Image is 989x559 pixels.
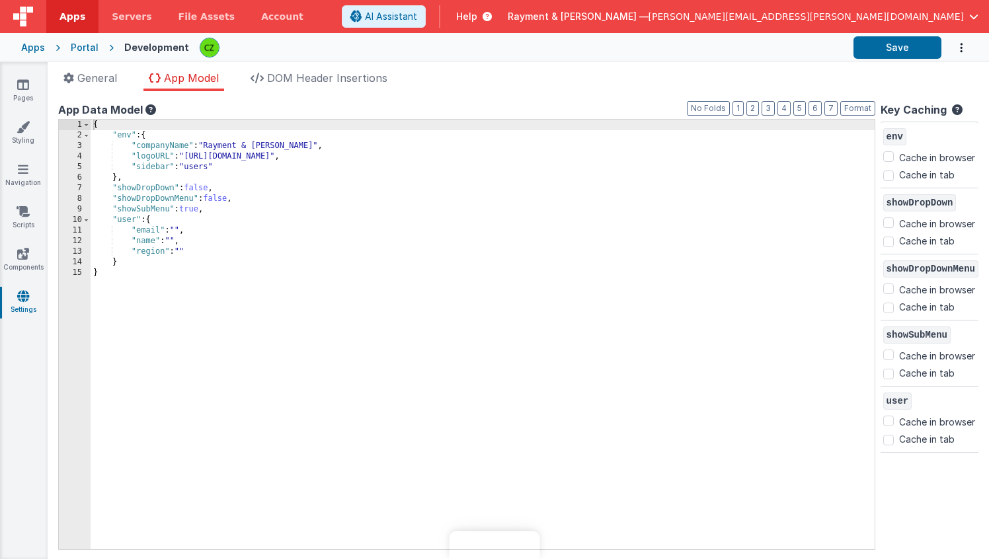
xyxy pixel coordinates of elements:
[59,215,91,225] div: 10
[883,326,951,344] span: showSubMenu
[267,71,387,85] span: DOM Header Insertions
[59,225,91,236] div: 11
[899,168,955,182] label: Cache in tab
[124,41,189,54] div: Development
[59,257,91,268] div: 14
[21,41,45,54] div: Apps
[59,10,85,23] span: Apps
[809,101,822,116] button: 6
[687,101,730,116] button: No Folds
[777,101,791,116] button: 4
[840,101,875,116] button: Format
[365,10,417,23] span: AI Assistant
[899,366,955,380] label: Cache in tab
[824,101,838,116] button: 7
[899,413,975,429] label: Cache in browser
[112,10,151,23] span: Servers
[649,10,964,23] span: [PERSON_NAME][EMAIL_ADDRESS][PERSON_NAME][DOMAIN_NAME]
[883,128,906,145] span: env
[732,101,744,116] button: 1
[59,246,91,257] div: 13
[899,215,975,231] label: Cache in browser
[456,10,477,23] span: Help
[899,300,955,314] label: Cache in tab
[71,41,99,54] div: Portal
[59,162,91,172] div: 5
[899,432,955,446] label: Cache in tab
[164,71,219,85] span: App Model
[77,71,117,85] span: General
[899,347,975,363] label: Cache in browser
[59,130,91,141] div: 2
[450,531,540,559] iframe: Marker.io feedback button
[899,234,955,248] label: Cache in tab
[59,172,91,183] div: 6
[941,34,968,61] button: Options
[762,101,775,116] button: 3
[59,151,91,162] div: 4
[881,104,947,116] h4: Key Caching
[853,36,941,59] button: Save
[178,10,235,23] span: File Assets
[59,268,91,278] div: 15
[59,183,91,194] div: 7
[508,10,649,23] span: Rayment & [PERSON_NAME] —
[58,102,875,118] div: App Data Model
[883,260,978,278] span: showDropDownMenu
[793,101,806,116] button: 5
[899,149,975,165] label: Cache in browser
[59,194,91,204] div: 8
[59,236,91,246] div: 12
[883,194,957,211] span: showDropDown
[342,5,426,28] button: AI Assistant
[508,10,978,23] button: Rayment & [PERSON_NAME] — [PERSON_NAME][EMAIL_ADDRESS][PERSON_NAME][DOMAIN_NAME]
[59,141,91,151] div: 3
[746,101,759,116] button: 2
[883,392,912,410] span: user
[59,120,91,130] div: 1
[59,204,91,215] div: 9
[899,281,975,297] label: Cache in browser
[200,38,219,57] img: b4a104e37d07c2bfba7c0e0e4a273d04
